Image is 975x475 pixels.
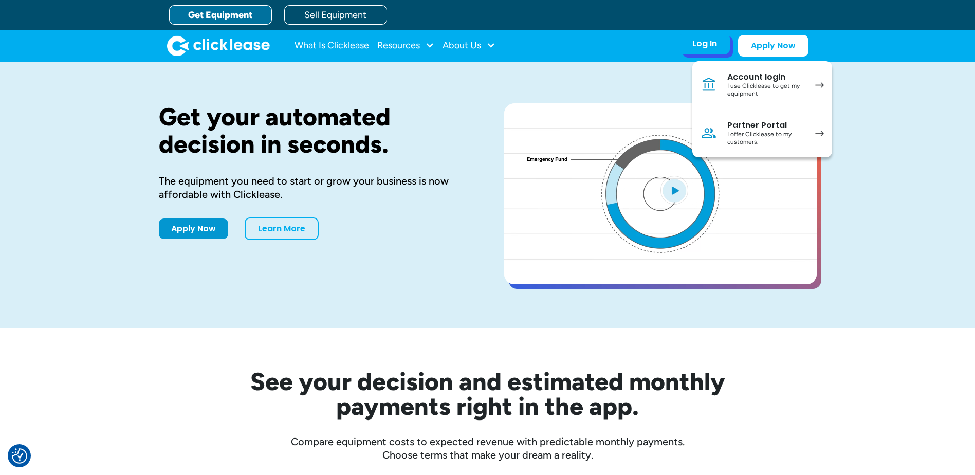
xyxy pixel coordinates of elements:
div: Resources [377,35,434,56]
button: Consent Preferences [12,448,27,464]
div: Log In [692,39,717,49]
img: Bank icon [701,77,717,93]
img: Blue play button logo on a light blue circular background [660,176,688,205]
div: About Us [443,35,495,56]
h2: See your decision and estimated monthly payments right in the app. [200,369,776,418]
a: Partner PortalI offer Clicklease to my customers. [692,109,832,157]
div: I offer Clicklease to my customers. [727,131,805,147]
a: Learn More [245,217,319,240]
div: Compare equipment costs to expected revenue with predictable monthly payments. Choose terms that ... [159,435,817,462]
a: What Is Clicklease [295,35,369,56]
img: Clicklease logo [167,35,270,56]
div: The equipment you need to start or grow your business is now affordable with Clicklease. [159,174,471,201]
a: Sell Equipment [284,5,387,25]
img: Person icon [701,125,717,141]
h1: Get your automated decision in seconds. [159,103,471,158]
a: Get Equipment [169,5,272,25]
img: arrow [815,82,824,88]
img: arrow [815,131,824,136]
a: Apply Now [159,218,228,239]
a: Apply Now [738,35,808,57]
div: Partner Portal [727,120,805,131]
a: home [167,35,270,56]
nav: Log In [692,61,832,157]
img: Revisit consent button [12,448,27,464]
a: open lightbox [504,103,817,284]
div: I use Clicklease to get my equipment [727,82,805,98]
a: Account loginI use Clicklease to get my equipment [692,61,832,109]
div: Account login [727,72,805,82]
